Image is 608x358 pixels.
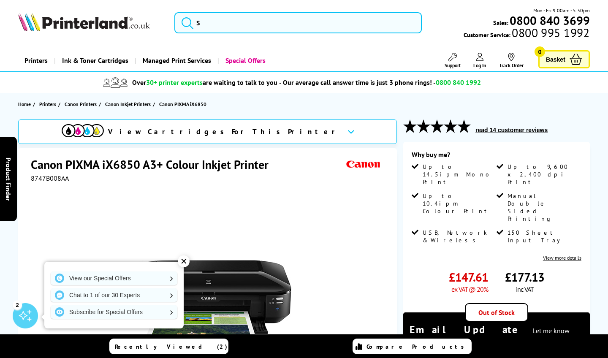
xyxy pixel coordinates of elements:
[174,12,421,33] input: S
[4,157,13,201] span: Product Finder
[546,54,565,65] span: Basket
[62,124,104,137] img: cmyk-icon.svg
[353,339,472,354] a: Compare Products
[465,303,528,322] div: Out of Stock
[493,19,508,27] span: Sales:
[108,127,340,136] span: View Cartridges For This Printer
[510,29,589,37] span: 0800 995 1992
[65,100,99,108] a: Canon Printers
[159,100,209,108] a: Canon PIXMA iX6850
[135,50,217,71] a: Managed Print Services
[109,339,228,354] a: Recently Viewed (2)
[410,323,584,349] div: Email Update
[508,16,590,24] a: 0800 840 3699
[445,62,461,68] span: Support
[508,192,580,222] span: Manual Double Sided Printing
[505,269,544,285] span: £177.13
[178,255,190,267] div: ✕
[159,100,206,108] span: Canon PIXMA iX6850
[51,271,177,285] a: View our Special Offers
[18,100,33,108] a: Home
[445,53,461,68] a: Support
[533,6,590,14] span: Mon - Fri 9:00am - 5:30pm
[516,285,534,293] span: inc VAT
[510,13,590,28] b: 0800 840 3699
[535,46,545,57] span: 0
[105,100,153,108] a: Canon Inkjet Printers
[344,157,383,172] img: Canon
[499,53,524,68] a: Track Order
[423,229,495,244] span: USB, Network & Wireless
[451,285,488,293] span: ex VAT @ 20%
[39,100,58,108] a: Printers
[105,100,151,108] span: Canon Inkjet Printers
[31,157,277,172] h1: Canon PIXMA iX6850 A3+ Colour Inkjet Printer
[146,78,203,87] span: 30+ printer experts
[508,229,580,244] span: 150 Sheet Input Tray
[366,343,469,350] span: Compare Products
[473,53,486,68] a: Log In
[65,100,97,108] span: Canon Printers
[132,78,277,87] span: Over are waiting to talk to you
[31,174,69,182] span: 8747B008AA
[18,13,150,31] img: Printerland Logo
[39,100,56,108] span: Printers
[412,150,581,163] div: Why buy me?
[54,50,135,71] a: Ink & Toner Cartridges
[18,100,31,108] span: Home
[51,305,177,319] a: Subscribe for Special Offers
[473,126,550,134] button: read 14 customer reviews
[217,50,272,71] a: Special Offers
[508,163,580,186] span: Up to 9,600 x 2,400 dpi Print
[423,192,495,215] span: Up to 10.4ipm Colour Print
[51,288,177,302] a: Chat to 1 of our 30 Experts
[543,255,581,261] a: View more details
[449,269,488,285] span: £147.61
[13,300,22,309] div: 2
[279,78,481,87] span: - Our average call answer time is just 3 phone rings! -
[538,50,590,68] a: Basket 0
[115,343,228,350] span: Recently Viewed (2)
[62,50,128,71] span: Ink & Toner Cartridges
[18,50,54,71] a: Printers
[473,62,486,68] span: Log In
[436,78,481,87] span: 0800 840 1992
[464,29,589,39] span: Customer Service:
[18,13,164,33] a: Printerland Logo
[423,163,495,186] span: Up to 14.5ipm Mono Print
